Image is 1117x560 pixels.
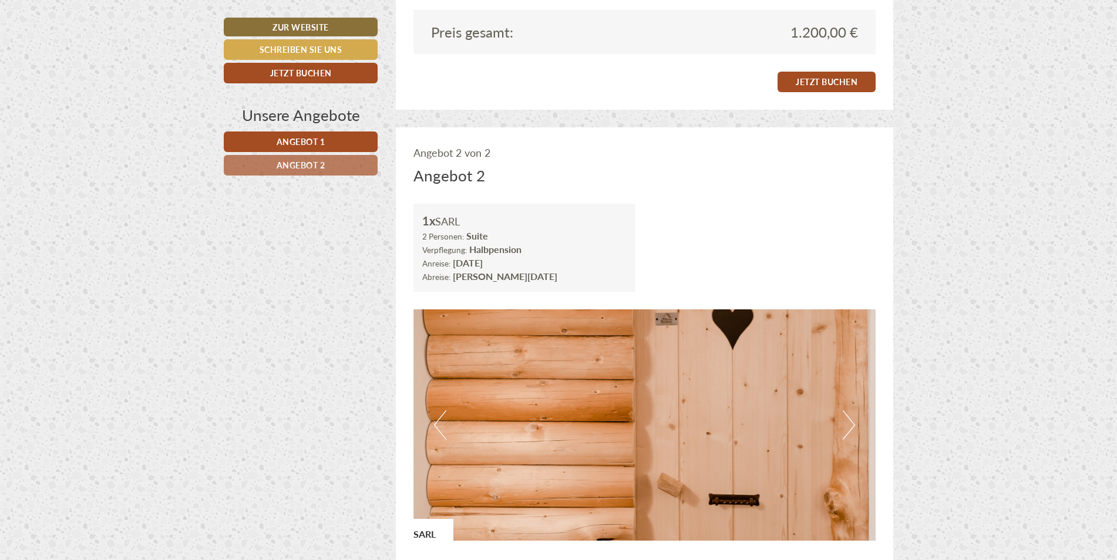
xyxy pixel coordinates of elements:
span: Angebot 1 [277,136,325,147]
small: 2 Personen: [422,231,464,242]
div: Hotel Kirchenwirt [18,34,185,43]
button: Previous [434,410,446,440]
div: Montag [204,9,260,29]
span: 1.200,00 € [790,22,858,42]
small: Verpflegung: [422,244,467,255]
div: Preis gesamt: [422,22,645,42]
b: [PERSON_NAME][DATE] [453,269,557,283]
img: image [413,309,876,541]
b: [DATE] [453,256,483,269]
button: Senden [391,309,463,330]
span: Angebot 2 [277,159,325,171]
small: Anreise: [422,258,450,269]
a: Jetzt buchen [778,72,876,92]
a: Schreiben Sie uns [224,39,378,60]
b: 1x [422,212,435,229]
span: Angebot 2 von 2 [413,145,490,160]
div: SARL [422,212,627,230]
div: Guten Tag, wie können wir Ihnen helfen? [9,32,191,68]
small: 09:01 [18,57,185,65]
b: Suite [466,229,488,242]
a: Jetzt buchen [224,63,378,83]
small: Abreise: [422,271,450,282]
div: SARL [413,519,453,541]
b: Halbpension [469,242,522,256]
div: Unsere Angebote [224,104,378,126]
button: Next [843,410,855,440]
a: Zur Website [224,18,378,36]
div: Angebot 2 [413,164,485,186]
